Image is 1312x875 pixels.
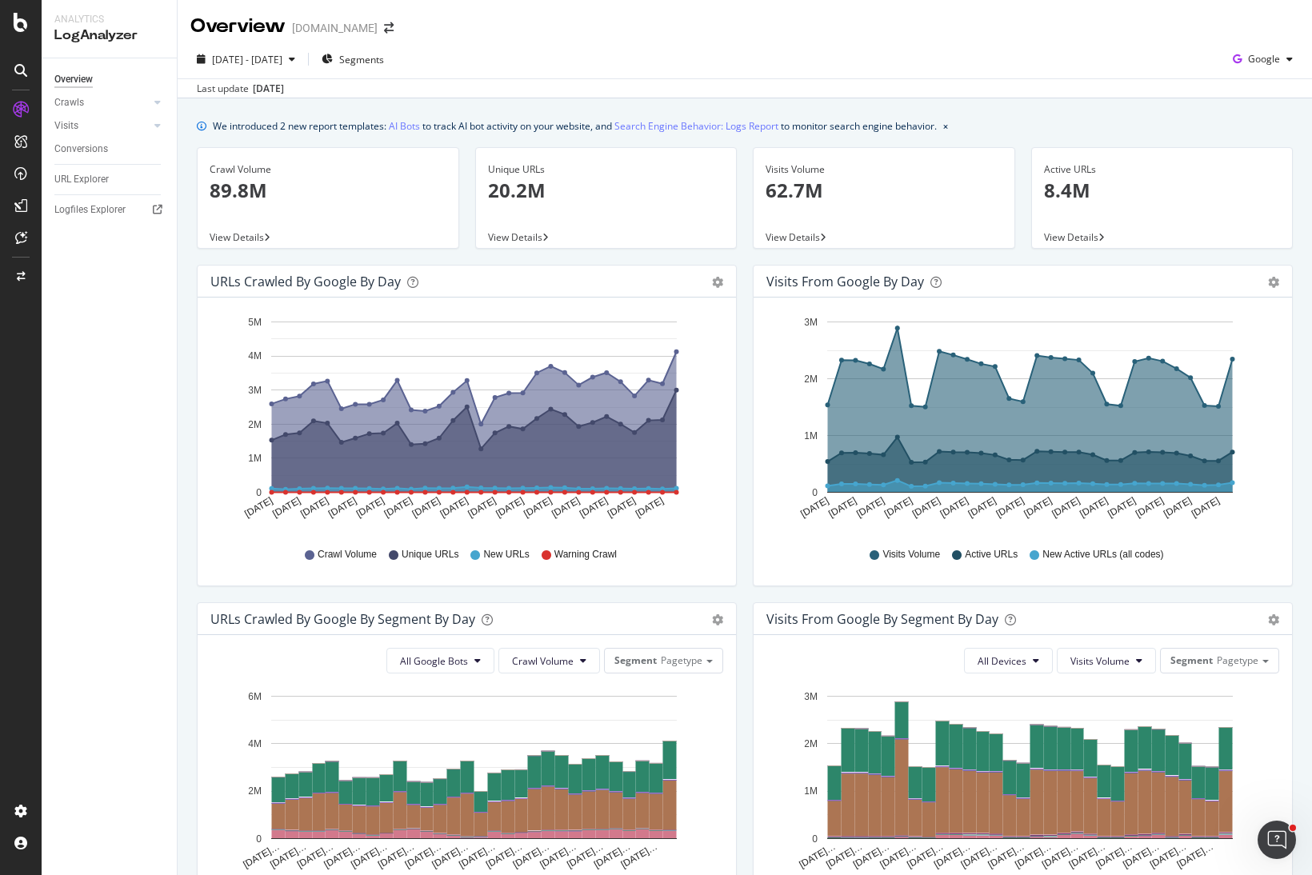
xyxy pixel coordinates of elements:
text: [DATE] [994,495,1026,520]
text: 3M [804,691,818,702]
text: 3M [248,385,262,396]
text: [DATE] [854,495,886,520]
span: Google [1248,52,1280,66]
div: Visits Volume [766,162,1002,177]
button: [DATE] - [DATE] [190,46,302,72]
span: View Details [488,230,542,244]
div: LogAnalyzer [54,26,164,45]
div: Crawl Volume [210,162,446,177]
span: View Details [1044,230,1098,244]
span: Segments [339,53,384,66]
span: [DATE] - [DATE] [212,53,282,66]
text: 2M [248,786,262,797]
text: [DATE] [634,495,666,520]
text: [DATE] [382,495,414,520]
iframe: Intercom live chat [1258,821,1296,859]
text: 5M [248,317,262,328]
button: All Devices [964,648,1053,673]
text: [DATE] [242,495,274,520]
a: URL Explorer [54,171,166,188]
text: [DATE] [798,495,830,520]
a: Visits [54,118,150,134]
svg: A chart. [210,310,718,533]
text: [DATE] [578,495,610,520]
span: Pagetype [661,653,702,667]
text: [DATE] [270,495,302,520]
text: 6M [248,691,262,702]
div: Logfiles Explorer [54,202,126,218]
text: [DATE] [1162,495,1194,520]
div: Visits from Google by day [766,274,924,290]
div: Visits [54,118,78,134]
text: [DATE] [1078,495,1110,520]
text: [DATE] [1050,495,1082,520]
button: close banner [939,114,952,138]
a: Overview [54,71,166,88]
p: 62.7M [766,177,1002,204]
text: 2M [804,738,818,749]
span: Segment [1170,653,1213,667]
text: [DATE] [938,495,970,520]
text: 3M [804,317,818,328]
span: Visits Volume [882,548,940,561]
span: New Active URLs (all codes) [1042,548,1163,561]
text: [DATE] [494,495,526,520]
text: 1M [248,453,262,464]
text: [DATE] [410,495,442,520]
text: 0 [256,487,262,498]
div: Last update [197,82,284,96]
p: 89.8M [210,177,446,204]
div: Unique URLs [488,162,725,177]
div: [DOMAIN_NAME] [292,20,378,36]
div: gear [1268,277,1279,288]
text: 1M [804,430,818,441]
text: 4M [248,738,262,749]
span: Crawl Volume [512,654,574,668]
text: [DATE] [1190,495,1222,520]
div: Visits from Google By Segment By Day [766,611,998,627]
p: 8.4M [1044,177,1281,204]
button: Visits Volume [1057,648,1156,673]
button: Crawl Volume [498,648,600,673]
a: AI Bots [389,118,420,134]
div: info banner [197,118,1293,134]
text: [DATE] [466,495,498,520]
text: [DATE] [606,495,638,520]
div: gear [1268,614,1279,625]
span: All Devices [978,654,1026,668]
text: [DATE] [298,495,330,520]
a: Search Engine Behavior: Logs Report [614,118,778,134]
text: [DATE] [910,495,942,520]
span: Warning Crawl [554,548,617,561]
text: 0 [812,487,818,498]
text: 2M [804,374,818,385]
div: Analytics [54,13,164,26]
text: 1M [804,786,818,797]
text: [DATE] [326,495,358,520]
text: [DATE] [1106,495,1138,520]
span: New URLs [483,548,529,561]
span: Segment [614,653,657,667]
svg: A chart. [210,686,718,872]
p: 20.2M [488,177,725,204]
text: 4M [248,351,262,362]
svg: A chart. [766,686,1274,872]
text: [DATE] [438,495,470,520]
div: arrow-right-arrow-left [384,22,394,34]
text: 2M [248,419,262,430]
span: Crawl Volume [318,548,377,561]
text: 0 [812,833,818,845]
span: All Google Bots [400,654,468,668]
text: 0 [256,833,262,845]
div: [DATE] [253,82,284,96]
text: [DATE] [354,495,386,520]
span: Pagetype [1217,653,1258,667]
div: gear [712,277,723,288]
a: Logfiles Explorer [54,202,166,218]
span: View Details [210,230,264,244]
text: [DATE] [966,495,998,520]
span: View Details [766,230,820,244]
button: Google [1226,46,1299,72]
